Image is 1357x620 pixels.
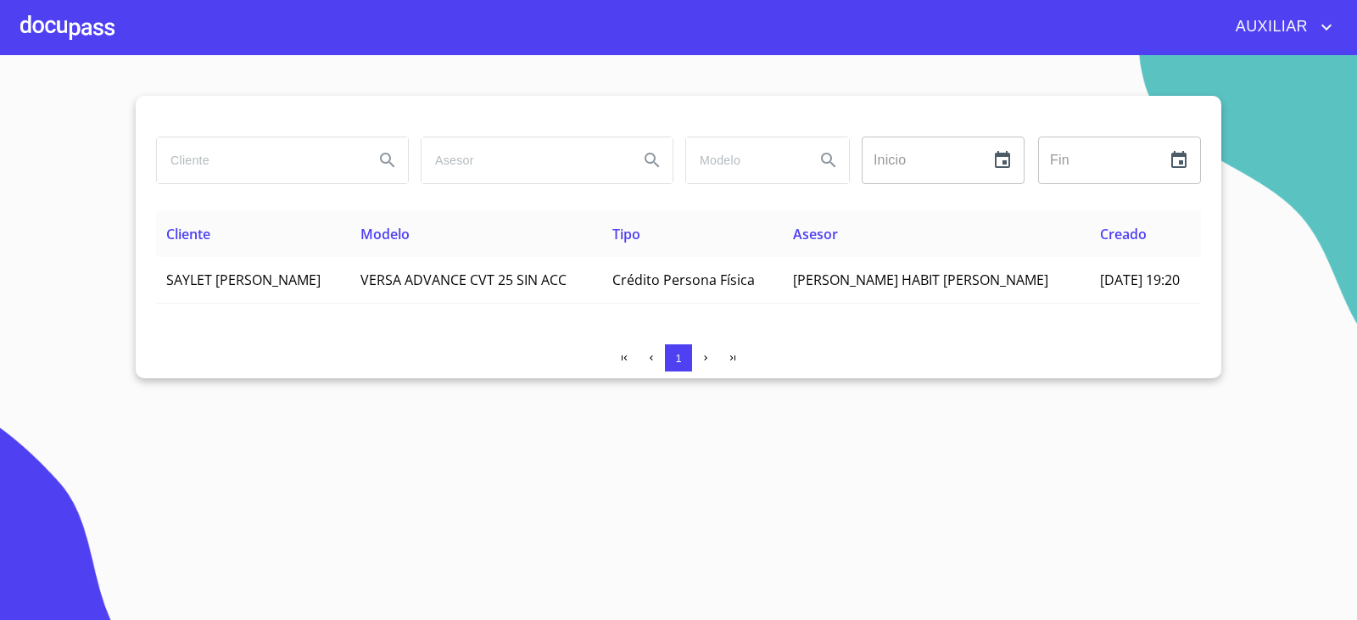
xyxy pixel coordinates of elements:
button: Search [808,140,849,181]
input: search [157,137,360,183]
span: Asesor [793,225,838,243]
input: search [422,137,625,183]
button: Search [367,140,408,181]
span: Modelo [360,225,410,243]
span: [PERSON_NAME] HABIT [PERSON_NAME] [793,271,1048,289]
span: Creado [1100,225,1147,243]
span: SAYLET [PERSON_NAME] [166,271,321,289]
span: AUXILIAR [1223,14,1316,41]
input: search [686,137,801,183]
span: Tipo [612,225,640,243]
span: VERSA ADVANCE CVT 25 SIN ACC [360,271,567,289]
button: Search [632,140,673,181]
button: account of current user [1223,14,1337,41]
span: Cliente [166,225,210,243]
span: Crédito Persona Física [612,271,755,289]
button: 1 [665,344,692,371]
span: [DATE] 19:20 [1100,271,1180,289]
span: 1 [675,352,681,365]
